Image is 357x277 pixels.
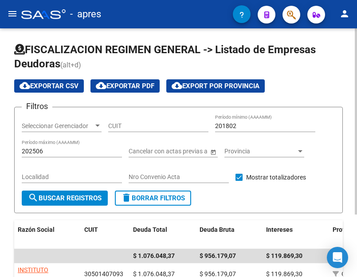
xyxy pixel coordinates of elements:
h3: Filtros [22,100,52,113]
span: Borrar Filtros [121,194,185,202]
datatable-header-cell: Deuda Bruta [196,220,263,250]
span: Exportar CSV [20,82,78,90]
span: Deuda Total [133,226,167,233]
button: Open calendar [208,147,218,156]
mat-icon: menu [7,8,18,19]
span: Provincia [224,148,296,155]
span: Razón Social [18,226,55,233]
button: Exportar PDF [90,79,160,93]
span: FISCALIZACION REGIMEN GENERAL -> Listado de Empresas Deudoras [14,43,316,70]
span: (alt+d) [60,61,81,69]
datatable-header-cell: Intereses [263,220,329,250]
mat-icon: delete [121,192,132,203]
button: Buscar Registros [22,191,108,206]
span: $ 1.076.048,37 [133,252,175,259]
span: Exportar PDF [96,82,154,90]
span: $ 119.869,30 [266,252,302,259]
datatable-header-cell: CUIT [81,220,129,250]
span: Intereses [266,226,293,233]
div: Open Intercom Messenger [327,247,348,268]
span: Deuda Bruta [200,226,235,233]
datatable-header-cell: Deuda Total [129,220,196,250]
mat-icon: search [28,192,39,203]
span: CUIT [84,226,98,233]
datatable-header-cell: Razón Social [14,220,81,250]
span: $ 956.179,07 [200,252,236,259]
span: Buscar Registros [28,194,102,202]
button: Exportar CSV [14,79,84,93]
mat-icon: cloud_download [172,80,182,91]
span: Export por Provincia [172,82,259,90]
button: Borrar Filtros [115,191,191,206]
mat-icon: cloud_download [96,80,106,91]
span: Mostrar totalizadores [246,172,306,183]
button: Export por Provincia [166,79,265,93]
mat-icon: person [339,8,350,19]
mat-icon: cloud_download [20,80,30,91]
span: Seleccionar Gerenciador [22,122,94,130]
span: - apres [70,4,101,24]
